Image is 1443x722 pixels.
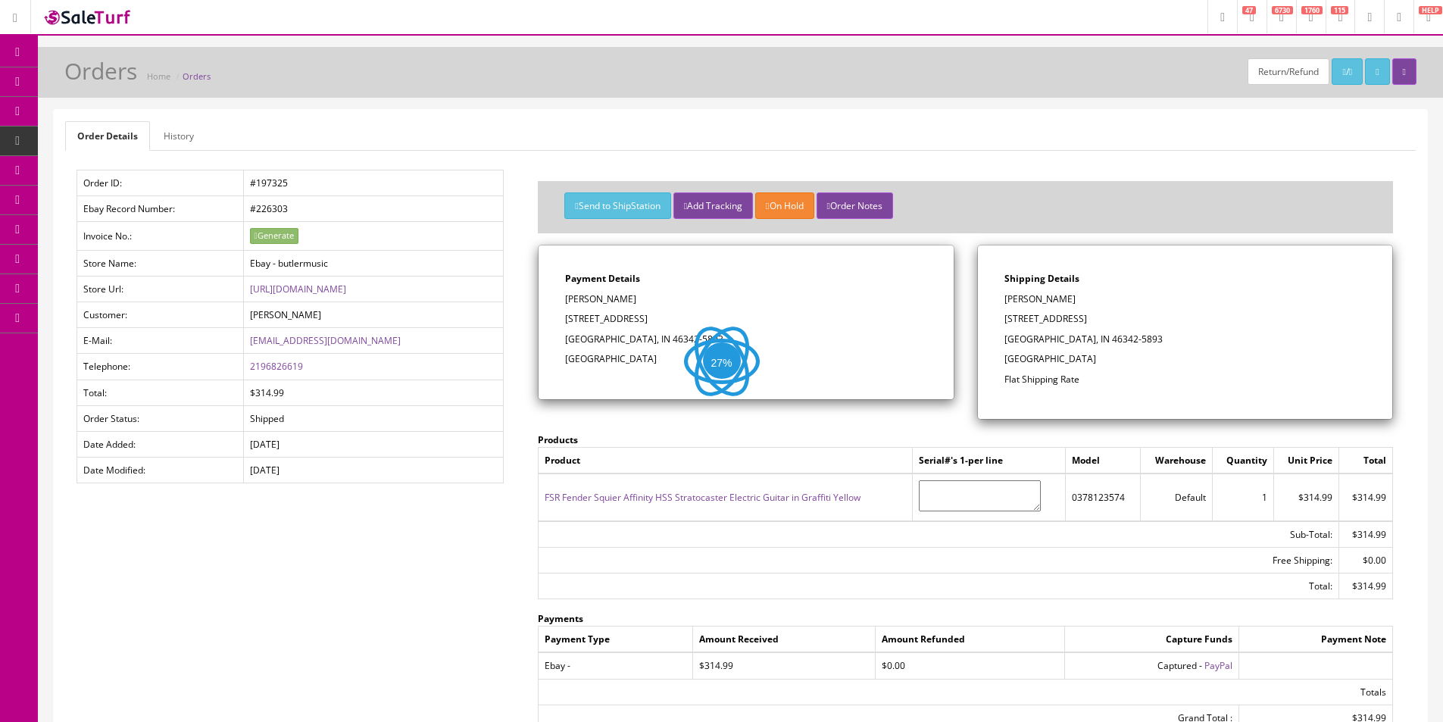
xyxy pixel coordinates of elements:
[1004,333,1366,346] p: [GEOGRAPHIC_DATA], IN 46342-5893
[1242,6,1256,14] span: 47
[1065,627,1238,653] td: Capture Funds
[538,433,578,446] strong: Products
[77,431,244,457] td: Date Added:
[1419,6,1442,14] span: HELP
[147,70,170,82] a: Home
[243,170,504,196] td: #197325
[564,192,670,219] button: Send to ShipStation
[1339,574,1393,599] td: $314.99
[565,352,926,366] p: [GEOGRAPHIC_DATA]
[77,405,244,431] td: Order Status:
[42,7,133,27] img: SaleTurf
[565,272,640,285] strong: Payment Details
[1157,659,1202,672] span: Captured -
[250,283,346,295] a: [URL][DOMAIN_NAME]
[1004,373,1366,386] p: Flat Shipping Rate
[1004,272,1079,285] strong: Shipping Details
[243,458,504,483] td: [DATE]
[1213,448,1274,474] td: Quantity
[1339,521,1393,548] td: $314.99
[565,312,926,326] p: [STREET_ADDRESS]
[243,405,504,431] td: Shipped
[875,627,1065,653] td: Amount Refunded
[539,627,692,653] td: Payment Type
[1066,448,1141,474] td: Model
[1204,659,1232,672] a: PayPal
[243,431,504,457] td: [DATE]
[1004,352,1366,366] p: [GEOGRAPHIC_DATA]
[1004,292,1366,306] p: [PERSON_NAME]
[692,652,875,679] td: $314.99
[243,302,504,328] td: [PERSON_NAME]
[65,121,150,151] a: Order Details
[250,334,401,347] a: [EMAIL_ADDRESS][DOMAIN_NAME]
[1301,6,1323,14] span: 1760
[1332,58,1363,85] a: /
[539,679,1393,705] td: Totals
[1339,448,1393,474] td: Total
[1274,474,1339,520] td: $314.99
[755,192,814,219] button: On Hold
[817,192,893,219] button: Order Notes
[77,458,244,483] td: Date Modified:
[539,547,1339,573] td: Free Shipping:
[1272,6,1293,14] span: 6730
[77,354,244,380] td: Telephone:
[77,302,244,328] td: Customer:
[77,170,244,196] td: Order ID:
[539,521,1339,548] td: Sub-Total:
[565,333,926,346] p: [GEOGRAPHIC_DATA], IN 46342-5893
[912,448,1065,474] td: Serial#'s 1-per line
[151,121,206,151] a: History
[250,228,298,244] button: Generate
[77,222,244,251] td: Invoice No.:
[243,250,504,276] td: Ebay - butlermusic
[545,491,860,504] a: FSR Fender Squier Affinity HSS Stratocaster Electric Guitar in Graffiti Yellow
[1213,474,1274,520] td: 1
[539,574,1339,599] td: Total:
[77,277,244,302] td: Store Url:
[77,328,244,354] td: E-Mail:
[1004,312,1366,326] p: [STREET_ADDRESS]
[1140,474,1212,520] td: Default
[77,196,244,222] td: Ebay Record Number:
[1274,448,1339,474] td: Unit Price
[64,58,137,83] h1: Orders
[538,612,583,625] strong: Payments
[1331,6,1348,14] span: 115
[243,196,504,222] td: #226303
[673,192,753,219] button: Add Tracking
[1066,474,1141,520] td: 0378123574
[183,70,211,82] a: Orders
[1140,448,1212,474] td: Warehouse
[692,627,875,653] td: Amount Received
[243,380,504,405] td: $314.99
[539,448,912,474] td: Product
[77,250,244,276] td: Store Name:
[1248,58,1329,85] a: Return/Refund
[77,380,244,405] td: Total:
[1339,474,1393,520] td: $314.99
[875,652,1065,679] td: $0.00
[1339,547,1393,573] td: $0.00
[565,292,926,306] p: [PERSON_NAME]
[539,652,692,679] td: Ebay -
[1238,627,1392,653] td: Payment Note
[250,360,303,373] a: 2196826619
